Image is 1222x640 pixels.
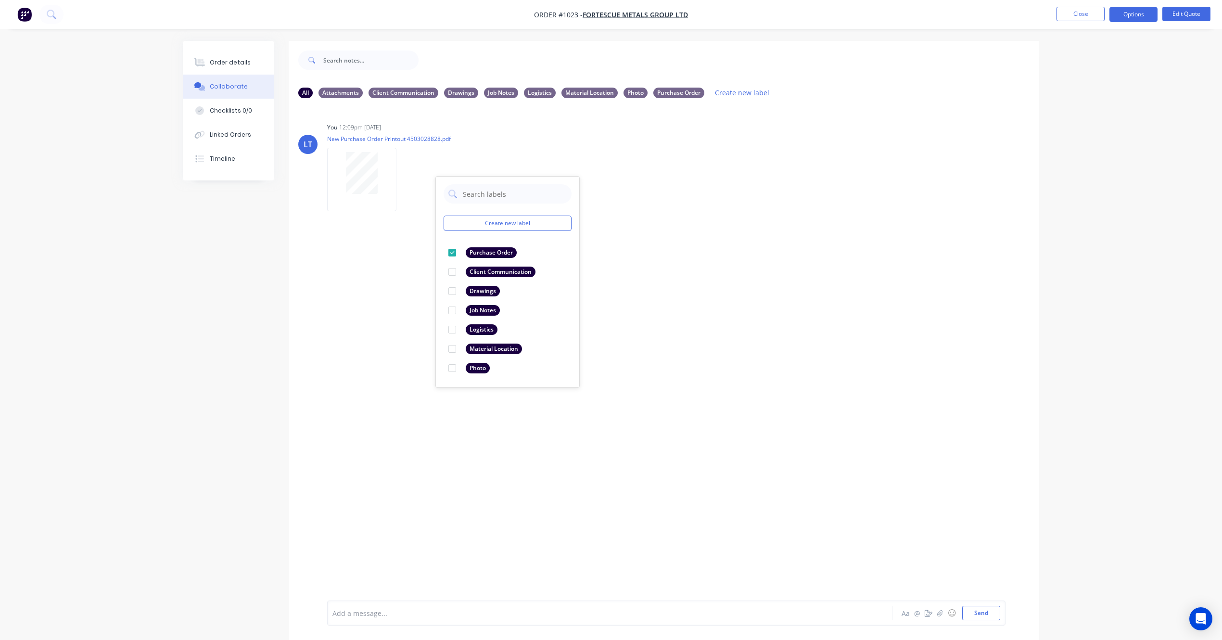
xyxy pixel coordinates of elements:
[183,147,274,171] button: Timeline
[369,88,438,98] div: Client Communication
[466,344,522,354] div: Material Location
[911,607,923,619] button: @
[210,106,252,115] div: Checklists 0/0
[17,7,32,22] img: Factory
[466,324,497,335] div: Logistics
[466,305,500,316] div: Job Notes
[962,606,1000,620] button: Send
[327,135,451,143] p: New Purchase Order Printout 4503028828.pdf
[466,247,517,258] div: Purchase Order
[710,86,775,99] button: Create new label
[1162,7,1210,21] button: Edit Quote
[653,88,704,98] div: Purchase Order
[318,88,363,98] div: Attachments
[183,75,274,99] button: Collaborate
[298,88,313,98] div: All
[561,88,618,98] div: Material Location
[210,154,235,163] div: Timeline
[1057,7,1105,21] button: Close
[466,286,500,296] div: Drawings
[524,88,556,98] div: Logistics
[444,216,572,231] button: Create new label
[210,130,251,139] div: Linked Orders
[534,10,583,19] span: Order #1023 -
[210,82,248,91] div: Collaborate
[183,123,274,147] button: Linked Orders
[466,267,535,277] div: Client Communication
[462,184,567,204] input: Search labels
[484,88,518,98] div: Job Notes
[583,10,688,19] a: FORTESCUE METALS GROUP LTD
[624,88,648,98] div: Photo
[210,58,251,67] div: Order details
[183,99,274,123] button: Checklists 0/0
[327,123,337,132] div: You
[183,51,274,75] button: Order details
[304,139,312,150] div: LT
[466,363,490,373] div: Photo
[339,123,381,132] div: 12:09pm [DATE]
[900,607,911,619] button: Aa
[1189,607,1212,630] div: Open Intercom Messenger
[444,88,478,98] div: Drawings
[1109,7,1158,22] button: Options
[323,51,419,70] input: Search notes...
[946,607,957,619] button: ☺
